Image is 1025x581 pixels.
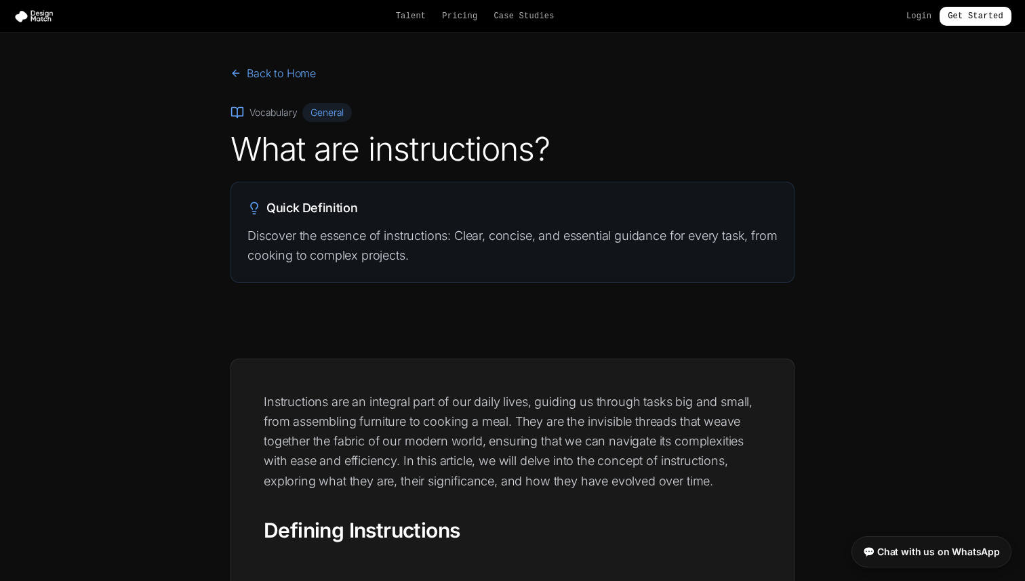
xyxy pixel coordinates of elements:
[851,536,1011,567] a: 💬 Chat with us on WhatsApp
[249,106,297,119] span: Vocabulary
[396,11,426,22] a: Talent
[906,11,931,22] a: Login
[302,103,352,122] span: General
[442,11,477,22] a: Pricing
[247,199,778,218] h2: Quick Definition
[14,9,60,23] img: Design Match
[230,133,795,165] h1: What are instructions?
[247,226,778,266] p: Discover the essence of instructions: Clear, concise, and essential guidance for every task, from...
[230,65,316,81] a: Back to Home
[264,392,761,491] p: Instructions are an integral part of our daily lives, guiding us through tasks big and small, fro...
[494,11,554,22] a: Case Studies
[940,7,1011,26] a: Get Started
[264,518,460,542] strong: Defining Instructions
